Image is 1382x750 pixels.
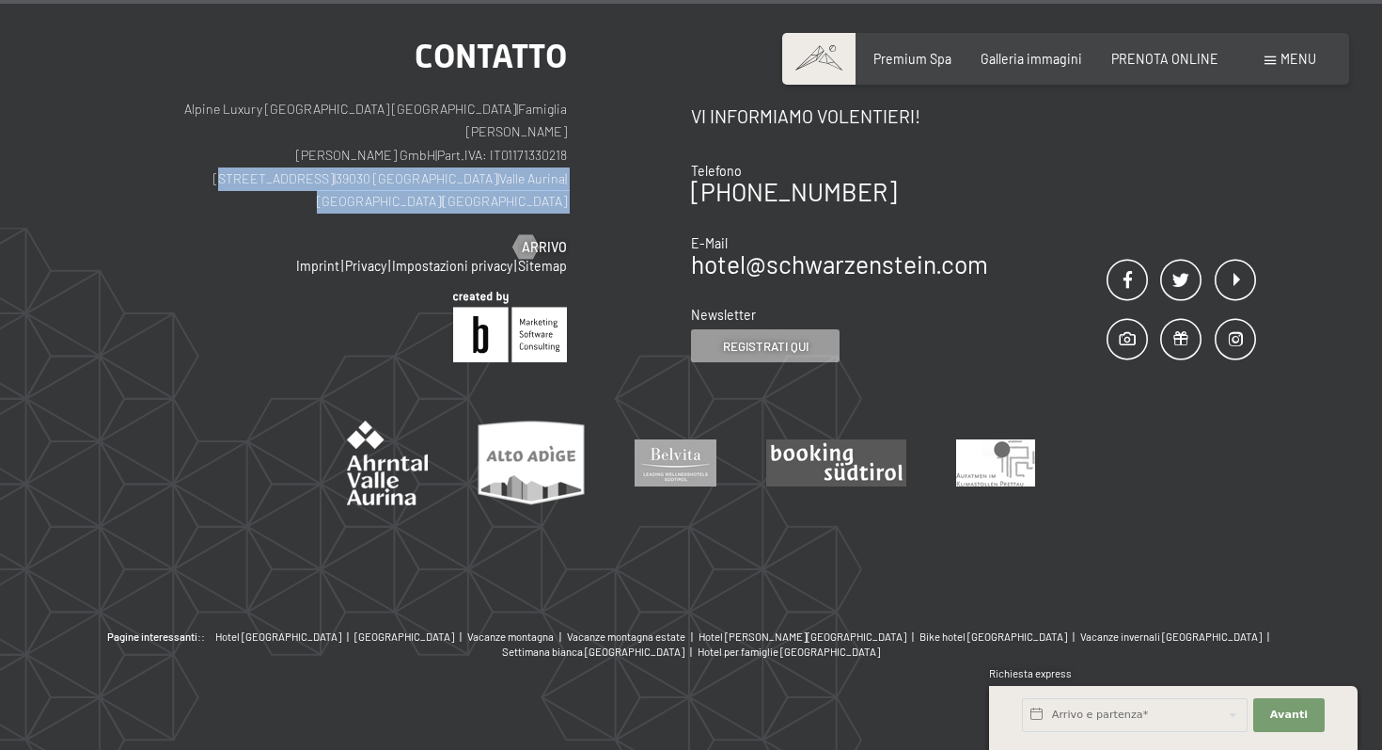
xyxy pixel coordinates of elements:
span: Vacanze montagna estate [567,630,685,643]
span: Hotel per famiglie [GEOGRAPHIC_DATA] [698,646,880,658]
span: | [497,170,499,186]
a: hotel@schwarzenstein.com [691,249,988,279]
span: | [1264,630,1275,643]
span: | [343,630,354,643]
span: Arrivo [522,238,567,257]
span: | [565,170,567,186]
span: Avanti [1270,708,1308,723]
span: | [341,258,343,274]
a: Vacanze montagna estate | [567,630,699,645]
span: Registrati qui [723,338,809,355]
span: [GEOGRAPHIC_DATA] [354,630,454,643]
a: Privacy [345,258,386,274]
a: Bike hotel [GEOGRAPHIC_DATA] | [919,630,1080,645]
span: | [908,630,919,643]
a: Hotel [PERSON_NAME][GEOGRAPHIC_DATA] | [699,630,919,645]
span: | [556,630,567,643]
a: [GEOGRAPHIC_DATA] | [354,630,467,645]
span: Newsletter [691,307,756,323]
span: Vacanze montagna [467,630,554,643]
span: Telefono [691,163,742,179]
span: | [687,630,699,643]
img: Brandnamic GmbH | Leading Hospitality Solutions [453,292,567,362]
span: | [388,258,390,274]
span: Settimana bianca [GEOGRAPHIC_DATA] [502,646,684,658]
span: | [1069,630,1080,643]
span: Vi informiamo volentieri! [691,105,920,127]
button: Avanti [1253,698,1325,732]
span: Vacanze invernali [GEOGRAPHIC_DATA] [1080,630,1262,643]
a: Premium Spa [873,51,951,67]
a: Arrivo [513,238,567,257]
a: PRENOTA ONLINE [1111,51,1218,67]
span: | [334,170,336,186]
span: Contatto [415,37,567,75]
a: Galleria immagini [981,51,1082,67]
p: Alpine Luxury [GEOGRAPHIC_DATA] [GEOGRAPHIC_DATA] Famiglia [PERSON_NAME] [PERSON_NAME] GmbH Part.... [126,98,567,214]
span: Hotel [GEOGRAPHIC_DATA] [215,630,341,643]
a: Vacanze invernali [GEOGRAPHIC_DATA] | [1080,630,1275,645]
a: Vacanze montagna | [467,630,567,645]
span: | [456,630,467,643]
b: Pagine interessanti:: [107,630,205,645]
a: Impostazioni privacy [392,258,512,274]
span: | [516,101,518,117]
span: Menu [1280,51,1316,67]
a: Hotel [GEOGRAPHIC_DATA] | [215,630,354,645]
a: Imprint [296,258,339,274]
a: [PHONE_NUMBER] [691,177,897,206]
span: | [435,147,437,163]
span: Richiesta express [989,667,1072,679]
a: Sitemap [518,258,567,274]
span: E-Mail [691,235,728,251]
span: | [686,646,698,658]
span: Bike hotel [GEOGRAPHIC_DATA] [919,630,1067,643]
span: | [441,193,443,209]
span: | [514,258,516,274]
a: Hotel per famiglie [GEOGRAPHIC_DATA] [698,645,880,660]
a: Settimana bianca [GEOGRAPHIC_DATA] | [502,645,698,660]
span: Hotel [PERSON_NAME][GEOGRAPHIC_DATA] [699,630,906,643]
